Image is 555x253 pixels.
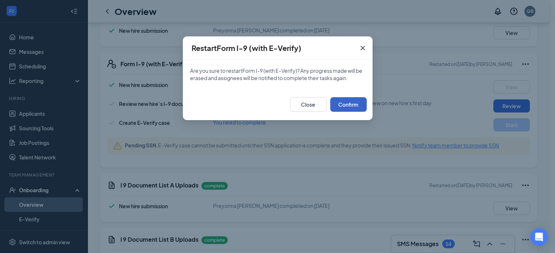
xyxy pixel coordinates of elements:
h4: Restart Form I-9 (with E-Verify) [192,43,301,53]
svg: Cross [358,44,367,52]
div: Open Intercom Messenger [530,228,548,246]
button: Confirm [330,97,367,112]
p: Are you sure to restart Form I-9 (with E-Verify) ? Any progress made will be erased and assignees... [190,67,365,82]
button: Close [353,36,373,60]
button: Close [290,97,327,112]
